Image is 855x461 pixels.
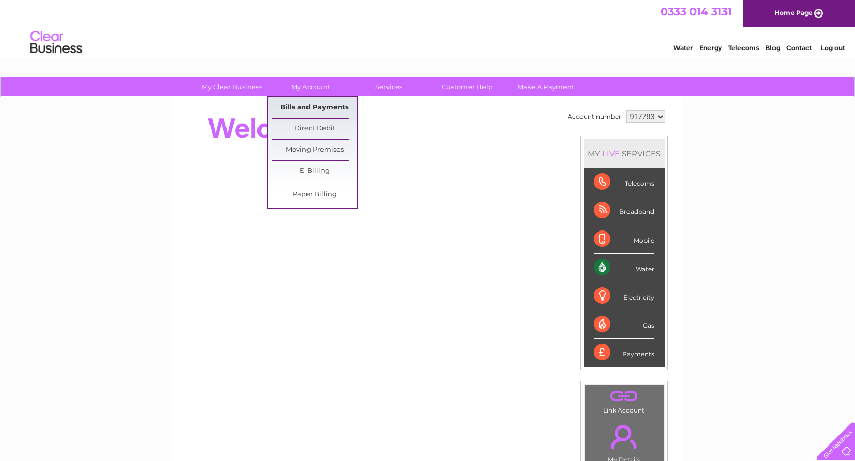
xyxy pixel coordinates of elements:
[594,196,654,225] div: Broadband
[565,108,624,125] td: Account number
[272,119,357,139] a: Direct Debit
[673,44,693,52] a: Water
[660,5,732,18] a: 0333 014 3131
[268,77,353,96] a: My Account
[587,419,661,455] a: .
[600,149,622,158] div: LIVE
[272,161,357,182] a: E-Billing
[594,168,654,196] div: Telecoms
[503,77,588,96] a: Make A Payment
[821,44,845,52] a: Log out
[594,339,654,367] div: Payments
[728,44,759,52] a: Telecoms
[584,139,665,168] div: MY SERVICES
[587,387,661,405] a: .
[272,185,357,205] a: Paper Billing
[30,27,83,58] img: logo.png
[594,282,654,310] div: Electricity
[594,225,654,254] div: Mobile
[184,6,672,50] div: Clear Business is a trading name of Verastar Limited (registered in [GEOGRAPHIC_DATA] No. 3667643...
[272,97,357,118] a: Bills and Payments
[584,384,664,417] td: Link Account
[786,44,812,52] a: Contact
[346,77,431,96] a: Services
[699,44,722,52] a: Energy
[594,254,654,282] div: Water
[765,44,780,52] a: Blog
[594,310,654,339] div: Gas
[189,77,275,96] a: My Clear Business
[272,140,357,160] a: Moving Premises
[425,77,510,96] a: Customer Help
